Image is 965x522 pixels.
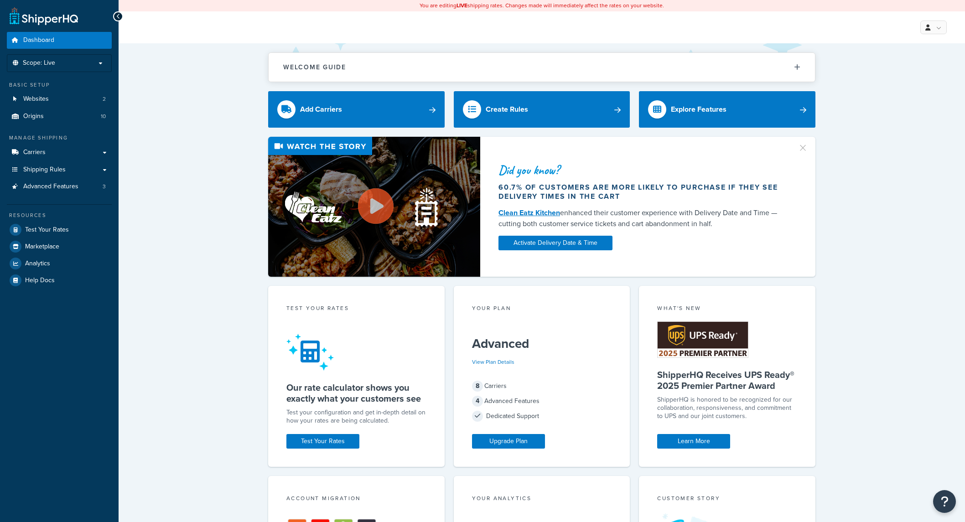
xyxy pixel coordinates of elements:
[7,81,112,89] div: Basic Setup
[472,336,612,351] h5: Advanced
[472,434,545,449] a: Upgrade Plan
[7,134,112,142] div: Manage Shipping
[25,260,50,268] span: Analytics
[472,395,612,408] div: Advanced Features
[472,358,514,366] a: View Plan Details
[7,238,112,255] a: Marketplace
[7,91,112,108] a: Websites2
[498,183,787,201] div: 60.7% of customers are more likely to purchase if they see delivery times in the cart
[472,381,483,392] span: 8
[286,408,426,425] div: Test your configuration and get in-depth detail on how your rates are being calculated.
[23,149,46,156] span: Carriers
[7,91,112,108] li: Websites
[268,137,480,277] img: Video thumbnail
[933,490,956,513] button: Open Resource Center
[498,164,787,176] div: Did you know?
[657,304,797,315] div: What's New
[7,144,112,161] a: Carriers
[101,113,106,120] span: 10
[269,53,815,82] button: Welcome Guide
[457,1,467,10] b: LIVE
[472,380,612,393] div: Carriers
[639,91,815,128] a: Explore Features
[7,178,112,195] a: Advanced Features3
[286,382,426,404] h5: Our rate calculator shows you exactly what your customers see
[472,494,612,505] div: Your Analytics
[103,95,106,103] span: 2
[23,36,54,44] span: Dashboard
[7,108,112,125] li: Origins
[472,410,612,423] div: Dedicated Support
[472,396,483,407] span: 4
[498,207,560,218] a: Clean Eatz Kitchen
[7,222,112,238] a: Test Your Rates
[25,226,69,234] span: Test Your Rates
[283,64,346,71] h2: Welcome Guide
[657,369,797,391] h5: ShipperHQ Receives UPS Ready® 2025 Premier Partner Award
[7,272,112,289] a: Help Docs
[498,207,787,229] div: enhanced their customer experience with Delivery Date and Time — cutting both customer service ti...
[23,95,49,103] span: Websites
[286,434,359,449] a: Test Your Rates
[23,113,44,120] span: Origins
[23,59,55,67] span: Scope: Live
[268,91,445,128] a: Add Carriers
[657,396,797,420] p: ShipperHQ is honored to be recognized for our collaboration, responsiveness, and commitment to UP...
[7,255,112,272] a: Analytics
[300,103,342,116] div: Add Carriers
[103,183,106,191] span: 3
[498,236,612,250] a: Activate Delivery Date & Time
[7,32,112,49] a: Dashboard
[472,304,612,315] div: Your Plan
[7,212,112,219] div: Resources
[25,277,55,284] span: Help Docs
[486,103,528,116] div: Create Rules
[454,91,630,128] a: Create Rules
[671,103,726,116] div: Explore Features
[657,434,730,449] a: Learn More
[7,161,112,178] a: Shipping Rules
[23,183,78,191] span: Advanced Features
[7,178,112,195] li: Advanced Features
[7,108,112,125] a: Origins10
[286,494,426,505] div: Account Migration
[657,494,797,505] div: Customer Story
[25,243,59,251] span: Marketplace
[286,304,426,315] div: Test your rates
[23,166,66,174] span: Shipping Rules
